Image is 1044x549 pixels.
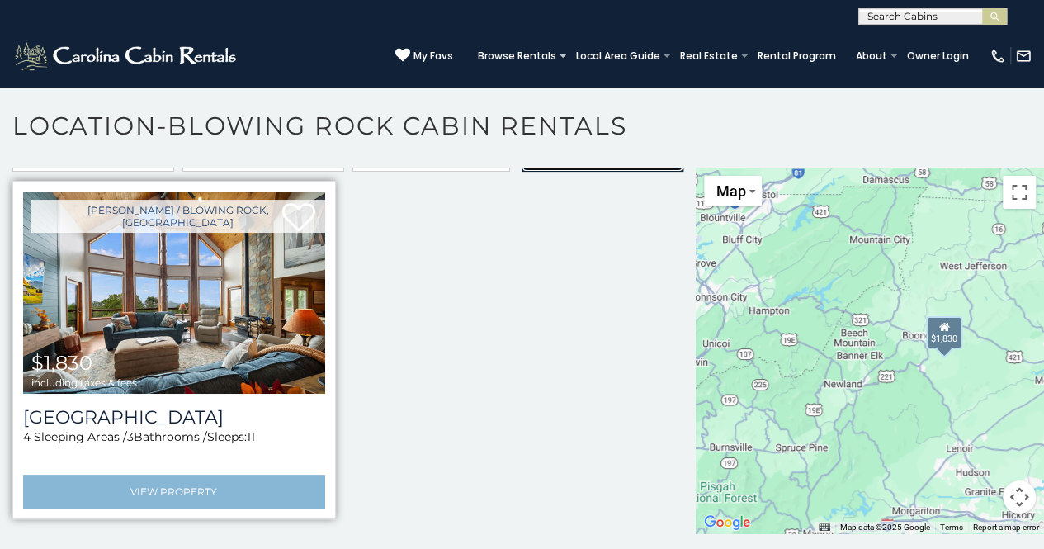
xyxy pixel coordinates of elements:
[395,48,453,64] a: My Favs
[31,351,92,375] span: $1,830
[31,377,137,388] span: including taxes & fees
[23,406,325,428] h3: Parkway Place
[12,40,241,73] img: White-1-2.png
[413,49,453,64] span: My Favs
[1003,480,1036,514] button: Map camera controls
[926,315,962,348] div: $1,830
[470,45,565,68] a: Browse Rentals
[23,192,325,394] img: Parkway Place
[1003,176,1036,209] button: Toggle fullscreen view
[23,475,325,509] a: View Property
[31,200,325,233] a: [PERSON_NAME] / Blowing Rock, [GEOGRAPHIC_DATA]
[127,429,134,444] span: 3
[23,428,325,471] div: Sleeping Areas / Bathrooms / Sleeps:
[848,45,895,68] a: About
[819,522,830,533] button: Keyboard shortcuts
[247,429,255,444] span: 11
[940,523,963,532] a: Terms (opens in new tab)
[749,45,844,68] a: Rental Program
[716,182,745,200] span: Map
[899,45,977,68] a: Owner Login
[568,45,668,68] a: Local Area Guide
[672,45,746,68] a: Real Estate
[23,192,325,394] a: Parkway Place $1,830 including taxes & fees
[700,512,754,533] img: Google
[704,176,762,206] button: Change map style
[700,512,754,533] a: Open this area in Google Maps (opens a new window)
[973,523,1039,532] a: Report a map error
[1015,48,1032,64] img: mail-regular-white.png
[990,48,1006,64] img: phone-regular-white.png
[840,523,930,532] span: Map data ©2025 Google
[23,429,31,444] span: 4
[23,406,325,428] a: [GEOGRAPHIC_DATA]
